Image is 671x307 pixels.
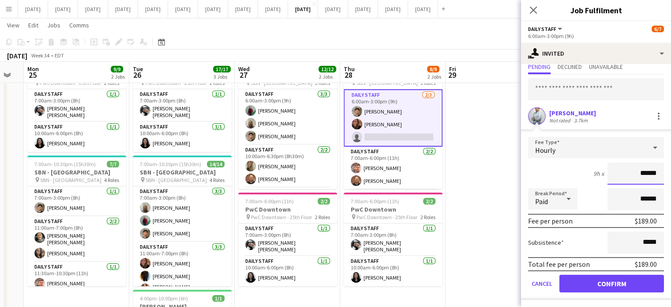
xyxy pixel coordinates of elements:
[356,214,417,220] span: PwC Downtown - 25th Floor
[251,214,312,220] span: PwC Downtown - 25th Floor
[528,64,551,70] span: Pending
[133,186,232,242] app-card-role: Daily Staff3/37:00am-3:00pm (8h)[PERSON_NAME][PERSON_NAME][PERSON_NAME]
[25,19,42,31] a: Edit
[238,224,337,256] app-card-role: Daily Staff1/17:00am-3:00pm (8h)[PERSON_NAME] [PERSON_NAME]
[44,19,64,31] a: Jobs
[213,66,231,72] span: 17/17
[18,0,48,18] button: [DATE]
[549,109,596,117] div: [PERSON_NAME]
[69,21,89,29] span: Comms
[652,26,664,32] span: 6/7
[344,147,442,190] app-card-role: Daily Staff2/27:00am-6:00pm (11h)[PERSON_NAME][PERSON_NAME]
[344,224,442,256] app-card-role: Daily Staff1/17:00am-3:00pm (8h)[PERSON_NAME] [PERSON_NAME]
[238,58,337,189] app-job-card: 6:00am-6:30pm (12h30m)10/10SBN - [GEOGRAPHIC_DATA] SBN - [GEOGRAPHIC_DATA]3 RolesDaily Staff3/36:...
[238,65,250,73] span: Wed
[47,21,60,29] span: Jobs
[40,177,101,183] span: SBN - [GEOGRAPHIC_DATA]
[27,216,126,262] app-card-role: Daily Staff2/211:00am-7:00pm (8h)[PERSON_NAME] [PERSON_NAME][PERSON_NAME]
[29,52,51,59] span: Week 34
[27,122,126,152] app-card-role: Daily Staff1/110:00am-6:00pm (8h)[PERSON_NAME]
[108,0,138,18] button: [DATE]
[228,0,258,18] button: [DATE]
[111,66,123,72] span: 9/9
[238,89,337,145] app-card-role: Daily Staff3/36:00am-3:00pm (9h)[PERSON_NAME][PERSON_NAME][PERSON_NAME]
[635,216,657,225] div: $189.00
[237,70,250,80] span: 27
[344,193,442,286] app-job-card: 7:00am-6:00pm (11h)2/2PwC Downtown PwC Downtown - 25th Floor2 RolesDaily Staff1/17:00am-3:00pm (8...
[351,198,399,205] span: 7:00am-6:00pm (11h)
[319,73,336,80] div: 2 Jobs
[521,4,671,16] h3: Job Fulfilment
[315,214,330,220] span: 2 Roles
[7,51,27,60] div: [DATE]
[559,275,664,292] button: Confirm
[27,155,126,286] app-job-card: 7:00am-10:30pm (15h30m)7/7SBN - [GEOGRAPHIC_DATA] SBN - [GEOGRAPHIC_DATA]4 RolesDaily Staff1/17:0...
[133,122,232,152] app-card-role: Daily Staff1/110:00am-6:00pm (8h)[PERSON_NAME]
[140,161,201,167] span: 7:00am-10:30pm (15h30m)
[138,0,168,18] button: [DATE]
[146,177,207,183] span: SBN - [GEOGRAPHIC_DATA]
[27,58,126,152] div: 7:00am-6:00pm (11h)2/2PwC Downtown PwC Downtown - 25th Floor2 RolesDaily Staff1/17:00am-3:00pm (8...
[572,117,589,124] div: 3.7km
[535,197,548,206] span: Paid
[27,65,39,73] span: Mon
[26,70,39,80] span: 25
[7,21,19,29] span: View
[28,21,38,29] span: Edit
[48,0,78,18] button: [DATE]
[344,256,442,286] app-card-role: Daily Staff1/110:00am-6:00pm (8h)[PERSON_NAME]
[427,66,439,72] span: 8/9
[408,0,438,18] button: [DATE]
[133,65,143,73] span: Tue
[133,58,232,152] app-job-card: 7:00am-6:00pm (11h)2/2PwC Downtown PwC Downtown - 25th Floor2 RolesDaily Staff1/17:00am-3:00pm (8...
[344,58,442,189] app-job-card: 6:00am-6:00pm (12h)6/7SBN - [GEOGRAPHIC_DATA] SBN - [GEOGRAPHIC_DATA]3 RolesDaily Staff2/36:00am-...
[593,170,604,178] div: 9h x
[168,0,198,18] button: [DATE]
[140,295,188,302] span: 4:00pm-10:00pm (6h)
[342,70,355,80] span: 28
[344,89,442,147] app-card-role: Daily Staff2/36:00am-3:00pm (9h)[PERSON_NAME][PERSON_NAME]
[378,0,408,18] button: [DATE]
[528,33,664,39] div: 6:00am-3:00pm (9h)
[131,70,143,80] span: 26
[212,295,225,302] span: 1/1
[27,186,126,216] app-card-role: Daily Staff1/17:00am-3:00pm (8h)[PERSON_NAME]
[535,146,555,155] span: Hourly
[344,65,355,73] span: Thu
[207,161,225,167] span: 14/14
[528,239,564,246] label: Subsistence
[344,205,442,213] h3: PwC Downtown
[104,177,119,183] span: 4 Roles
[449,65,456,73] span: Fri
[78,0,108,18] button: [DATE]
[133,242,232,300] app-card-role: Daily Staff3/311:00am-7:00pm (8h)[PERSON_NAME][PERSON_NAME][PERSON_NAME] e [PERSON_NAME]
[133,155,232,286] div: 7:00am-10:30pm (15h30m)14/14SBN - [GEOGRAPHIC_DATA] SBN - [GEOGRAPHIC_DATA]4 RolesDaily Staff3/37...
[34,161,96,167] span: 7:00am-10:30pm (15h30m)
[288,0,318,18] button: [DATE]
[27,262,126,292] app-card-role: Daily Staff1/111:30am-10:30pm (11h)[PERSON_NAME]
[27,168,126,176] h3: SBN - [GEOGRAPHIC_DATA]
[111,73,125,80] div: 2 Jobs
[238,205,337,213] h3: PwC Downtown
[528,26,563,32] button: Daily Staff
[528,216,573,225] div: Fee per person
[528,260,590,269] div: Total fee per person
[423,198,435,205] span: 2/2
[348,0,378,18] button: [DATE]
[420,214,435,220] span: 2 Roles
[238,193,337,286] app-job-card: 7:00am-6:00pm (11h)2/2PwC Downtown PwC Downtown - 25th Floor2 RolesDaily Staff1/17:00am-3:00pm (8...
[319,66,336,72] span: 12/12
[4,19,23,31] a: View
[133,168,232,176] h3: SBN - [GEOGRAPHIC_DATA]
[318,0,348,18] button: [DATE]
[318,198,330,205] span: 2/2
[528,275,556,292] button: Cancel
[448,70,456,80] span: 29
[133,89,232,122] app-card-role: Daily Staff1/17:00am-3:00pm (8h)[PERSON_NAME] [PERSON_NAME]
